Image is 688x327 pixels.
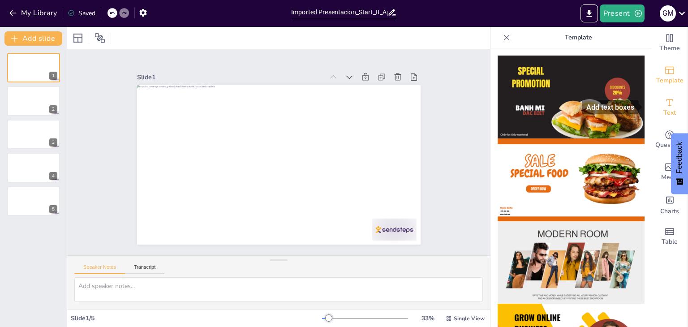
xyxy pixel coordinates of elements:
[454,315,485,322] span: Single View
[652,91,688,124] div: Add text boxes
[675,142,684,173] span: Feedback
[68,9,95,17] div: Saved
[671,133,688,194] button: Feedback - Show survey
[661,172,679,182] span: Media
[74,264,125,274] button: Speaker Notes
[7,6,61,20] button: My Library
[655,140,684,150] span: Questions
[49,205,57,213] div: 5
[49,172,57,180] div: 4
[662,237,678,247] span: Table
[652,220,688,253] div: Add a table
[580,4,598,22] button: Export to PowerPoint
[125,264,165,274] button: Transcript
[95,33,105,43] span: Position
[582,100,639,114] div: Add text boxes
[652,59,688,91] div: Add ready made slides
[498,138,645,221] img: thumb-2.png
[7,153,60,182] div: 4
[652,124,688,156] div: Get real-time input from your audience
[660,4,676,22] button: G M
[4,31,62,46] button: Add slide
[7,186,60,216] div: 5
[656,76,684,86] span: Template
[7,120,60,149] div: 3
[291,6,387,19] input: Insert title
[49,72,57,80] div: 1
[49,138,57,146] div: 3
[7,86,60,116] div: 2
[514,27,643,48] p: Template
[652,188,688,220] div: Add charts and graphs
[600,4,645,22] button: Present
[660,5,676,22] div: G M
[659,43,680,53] span: Theme
[652,156,688,188] div: Add images, graphics, shapes or video
[71,31,85,45] div: Layout
[663,108,676,118] span: Text
[498,56,645,138] img: thumb-1.png
[652,27,688,59] div: Change the overall theme
[49,105,57,113] div: 2
[417,314,439,323] div: 33 %
[71,314,322,323] div: Slide 1 / 5
[660,207,679,216] span: Charts
[7,53,60,82] div: 1
[498,221,645,304] img: thumb-3.png
[166,33,346,99] div: Slide 1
